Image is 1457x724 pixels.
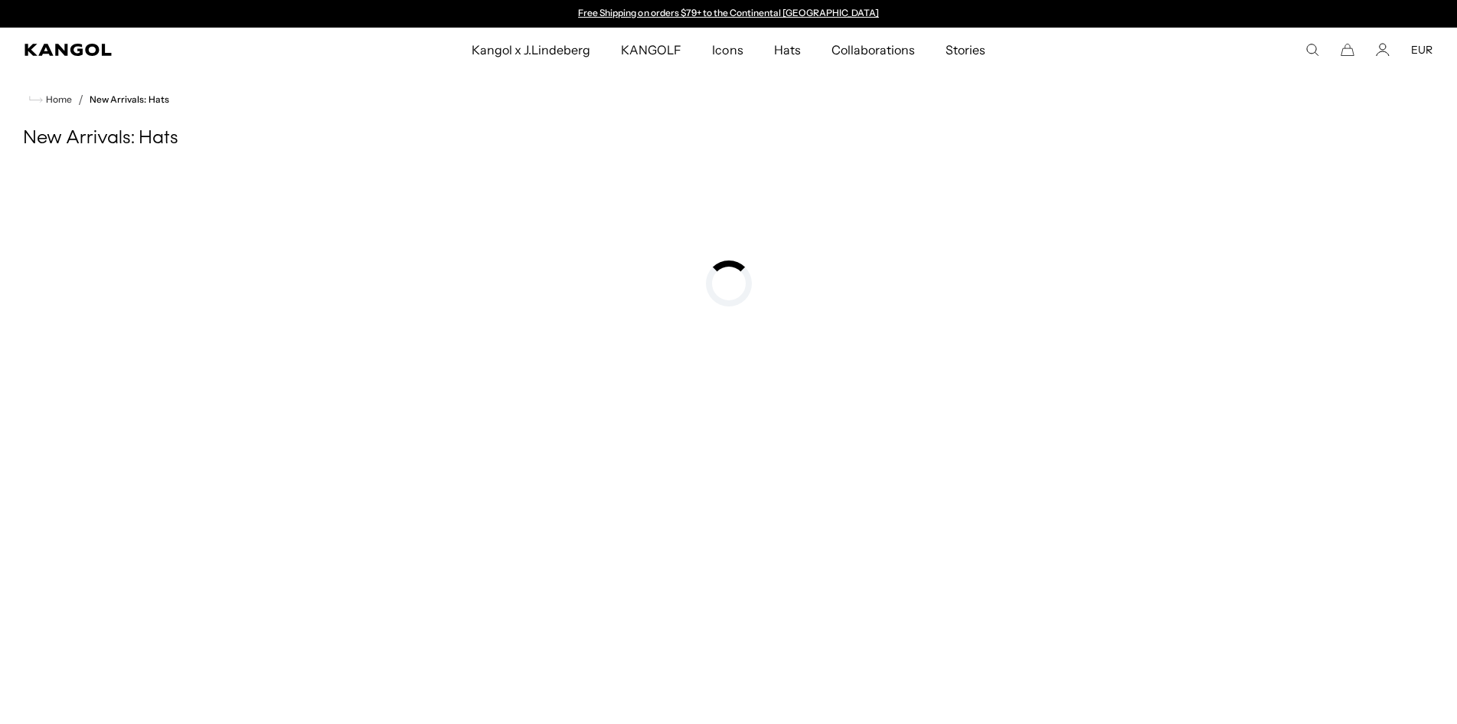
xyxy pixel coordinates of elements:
span: Icons [712,28,743,72]
span: Home [43,94,72,105]
summary: Search here [1305,43,1319,57]
li: / [72,90,83,109]
a: Icons [697,28,758,72]
a: Free Shipping on orders $79+ to the Continental [GEOGRAPHIC_DATA] [578,7,879,18]
a: Stories [930,28,1001,72]
span: Hats [774,28,801,72]
button: EUR [1411,43,1432,57]
a: Collaborations [816,28,930,72]
a: KANGOLF [606,28,697,72]
a: Hats [759,28,816,72]
div: 1 of 2 [571,8,887,20]
a: Kangol x J.Lindeberg [456,28,606,72]
button: Cart [1341,43,1354,57]
a: Home [29,93,72,106]
a: Account [1376,43,1390,57]
span: Collaborations [831,28,915,72]
a: New Arrivals: Hats [90,94,169,105]
slideshow-component: Announcement bar [571,8,887,20]
a: Kangol [25,44,312,56]
div: Announcement [571,8,887,20]
h1: New Arrivals: Hats [23,127,1434,150]
span: Stories [946,28,985,72]
span: KANGOLF [621,28,681,72]
span: Kangol x J.Lindeberg [472,28,591,72]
